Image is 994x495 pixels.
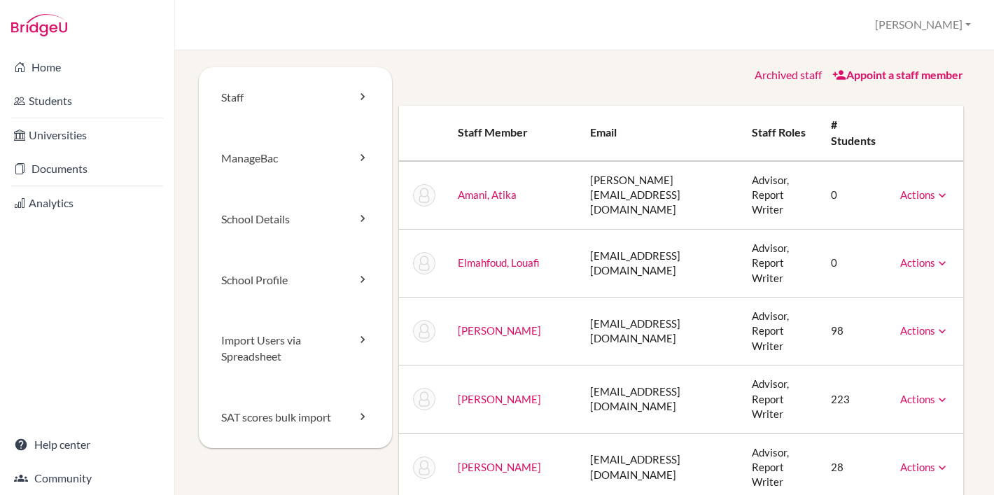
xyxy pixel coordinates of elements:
img: Bridge-U [11,14,67,36]
img: Celena Gilbert [413,320,435,342]
a: Elmahfoud, Louafi [458,256,540,269]
img: Louafi Elmahfoud [413,252,435,274]
th: Staff roles [741,106,820,161]
a: Analytics [3,189,171,217]
a: [PERSON_NAME] [458,324,541,337]
td: [EMAIL_ADDRESS][DOMAIN_NAME] [579,298,741,365]
a: SAT scores bulk import [199,387,392,448]
a: Actions [900,324,949,337]
img: Atika Amani [413,184,435,207]
a: Actions [900,188,949,201]
td: [EMAIL_ADDRESS][DOMAIN_NAME] [579,365,741,433]
a: School Details [199,189,392,250]
a: Actions [900,461,949,473]
a: Appoint a staff member [832,68,963,81]
a: Amani, Atika [458,188,517,201]
th: # students [820,106,889,161]
a: Actions [900,393,949,405]
td: 0 [820,161,889,230]
a: Help center [3,431,171,459]
a: ManageBac [199,128,392,189]
td: Advisor, Report Writer [741,229,820,297]
td: Advisor, Report Writer [741,365,820,433]
a: Community [3,464,171,492]
a: Students [3,87,171,115]
a: Archived staff [755,68,822,81]
a: Staff [199,67,392,128]
th: Email [579,106,741,161]
a: Actions [900,256,949,269]
a: Documents [3,155,171,183]
img: Rana Haroun [413,388,435,410]
a: School Profile [199,250,392,311]
td: 98 [820,298,889,365]
a: Universities [3,121,171,149]
a: [PERSON_NAME] [458,393,541,405]
a: [PERSON_NAME] [458,461,541,473]
img: Olena Jackson [413,456,435,479]
button: [PERSON_NAME] [869,12,977,38]
td: 0 [820,229,889,297]
td: 223 [820,365,889,433]
td: [PERSON_NAME][EMAIL_ADDRESS][DOMAIN_NAME] [579,161,741,230]
a: Home [3,53,171,81]
td: [EMAIL_ADDRESS][DOMAIN_NAME] [579,229,741,297]
td: Advisor, Report Writer [741,298,820,365]
td: Advisor, Report Writer [741,161,820,230]
th: Staff member [447,106,579,161]
a: Import Users via Spreadsheet [199,310,392,387]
